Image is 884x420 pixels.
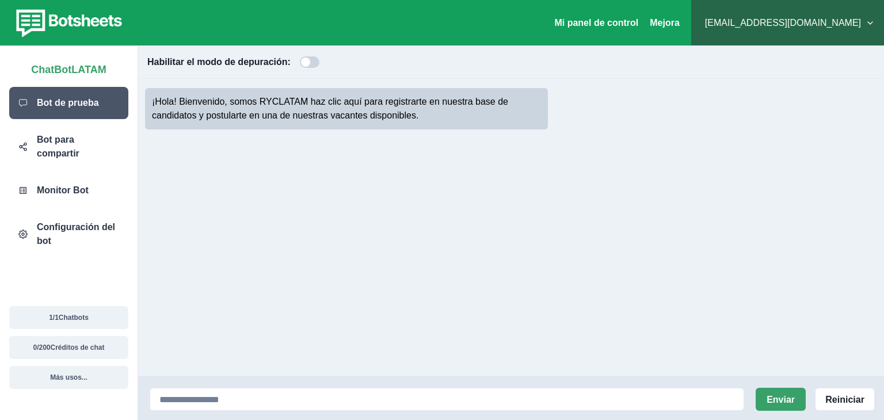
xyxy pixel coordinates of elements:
[33,343,37,352] font: 0
[152,97,508,120] font: ¡Hola! Bienvenido, somos RYCLATAM haz clic aquí para registrarte en nuestra base de candidatos y ...
[9,336,128,359] button: 0/200Créditos de chat
[37,222,115,246] font: Configuración del bot
[31,64,106,75] font: ChatBotLATAM
[554,18,638,28] a: Mi panel de control
[756,388,806,411] button: Enviar
[9,366,128,389] button: Más usos...
[815,388,875,411] button: Reiniciar
[39,343,50,352] font: 200
[700,12,875,35] button: [EMAIL_ADDRESS][DOMAIN_NAME]
[147,57,291,67] font: Habilitar el modo de depuración:
[51,343,105,352] font: Créditos de chat
[9,306,128,329] button: 1/1Chatbots
[9,7,125,39] img: botsheets-logo.png
[55,314,59,322] font: 1
[37,135,79,158] font: Bot para compartir
[767,395,795,404] font: Enviar
[650,18,680,28] font: Mejora
[49,314,53,322] font: 1
[50,373,87,381] font: Más usos...
[37,98,99,108] font: Bot de prueba
[53,314,55,322] font: /
[825,395,864,404] font: Reiniciar
[37,185,89,195] font: Monitor Bot
[37,343,39,352] font: /
[59,314,89,322] font: Chatbots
